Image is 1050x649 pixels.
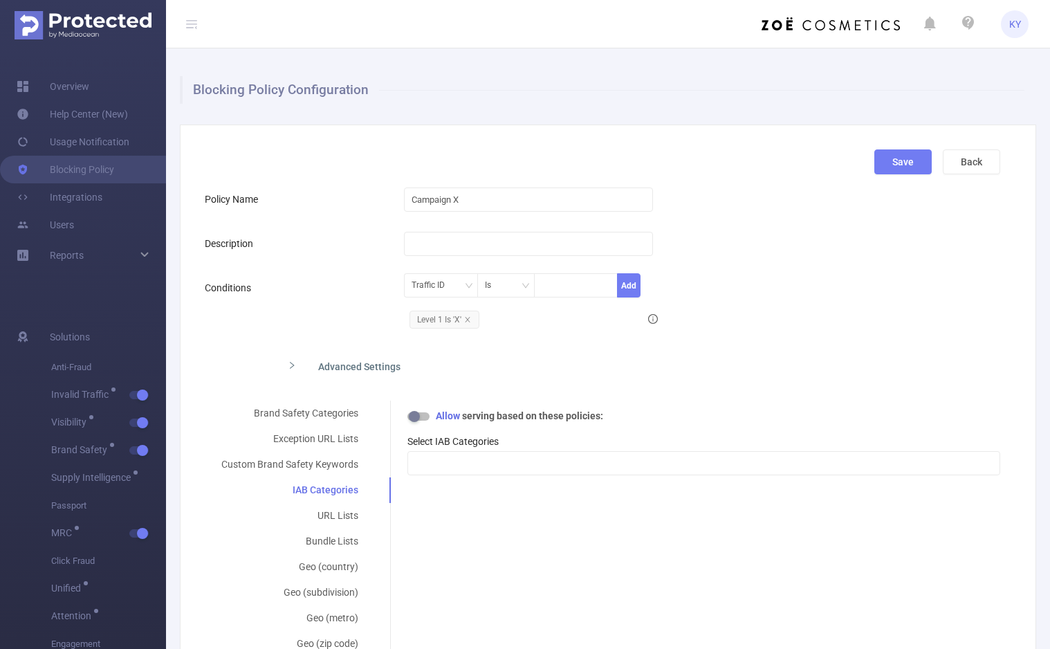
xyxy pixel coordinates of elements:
a: Help Center (New) [17,100,128,128]
span: Passport [51,492,166,520]
button: Save [874,149,932,174]
button: Back [943,149,1000,174]
span: KY [1009,10,1021,38]
span: Brand Safety [51,445,112,455]
div: Is [485,274,501,297]
div: Brand Safety Categories [205,401,375,426]
a: Overview [17,73,89,100]
span: Solutions [50,323,90,351]
span: Anti-Fraud [51,354,166,381]
a: Usage Notification [17,128,129,156]
i: icon: right [288,361,296,369]
div: Geo (country) [205,554,375,580]
span: Supply Intelligence [51,473,136,482]
span: Click Fraud [51,547,166,575]
a: Users [17,211,74,239]
label: Description [205,238,260,249]
b: serving based on these policies: [462,410,603,421]
div: Traffic ID [412,274,454,297]
div: Exception URL Lists [205,426,375,452]
label: Policy Name [205,194,265,205]
div: Geo (subdivision) [205,580,375,605]
i: icon: down [522,282,530,291]
span: Level 1 Is 'X' [409,311,479,329]
label: Conditions [205,282,258,293]
a: Integrations [17,183,102,211]
div: IAB Categories [205,477,375,503]
div: Custom Brand Safety Keywords [205,452,375,477]
span: Visibility [51,417,91,427]
a: Blocking Policy [17,156,114,183]
div: Geo (metro) [205,605,375,631]
span: MRC [51,528,77,538]
span: Invalid Traffic [51,390,113,399]
img: Protected Media [15,11,151,39]
span: Reports [50,250,84,261]
a: Reports [50,241,84,269]
div: URL Lists [205,503,375,529]
span: Attention [51,611,96,621]
i: icon: close [464,316,471,323]
i: icon: info-circle [648,314,658,324]
div: Bundle Lists [205,529,375,554]
b: Allow [434,410,462,421]
i: icon: down [465,282,473,291]
div: icon: rightAdvanced Settings [277,351,754,380]
span: Unified [51,583,86,593]
button: Add [617,273,641,298]
label: Select IAB Categories [407,436,499,447]
h1: Blocking Policy Configuration [180,76,1024,104]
